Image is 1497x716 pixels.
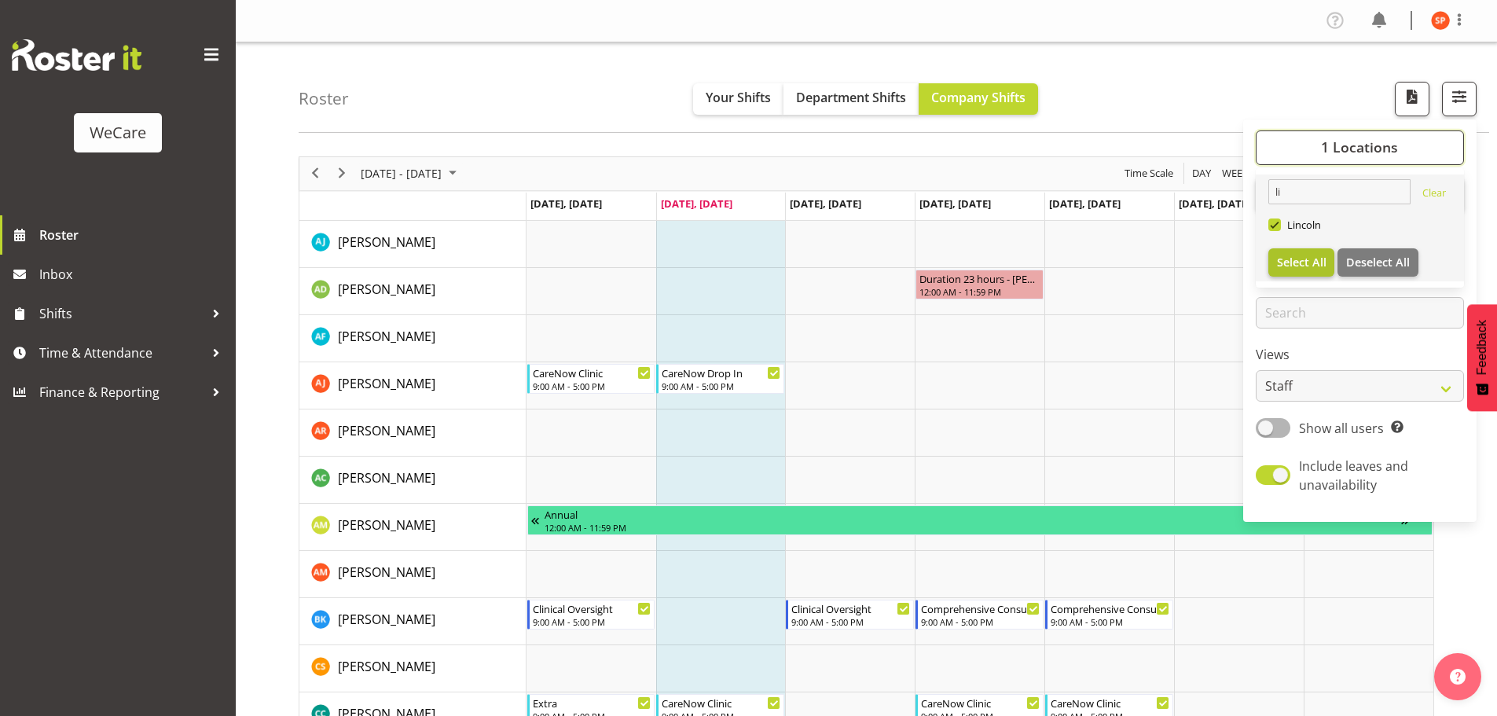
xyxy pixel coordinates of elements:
[1268,248,1335,277] button: Select All
[338,327,435,346] a: [PERSON_NAME]
[338,421,435,440] a: [PERSON_NAME]
[338,611,435,628] span: [PERSON_NAME]
[530,196,602,211] span: [DATE], [DATE]
[1268,179,1411,204] input: Search
[39,302,204,325] span: Shifts
[662,695,780,710] div: CareNow Clinic
[1450,669,1466,685] img: help-xxl-2.png
[338,422,435,439] span: [PERSON_NAME]
[1045,600,1173,630] div: Brian Ko"s event - Comprehensive Consult Begin From Friday, August 15, 2025 at 9:00:00 AM GMT+12:...
[545,521,1401,534] div: 12:00 AM - 11:59 PM
[1277,255,1326,270] span: Select All
[533,695,651,710] div: Extra
[533,365,651,380] div: CareNow Clinic
[299,362,527,409] td: Amy Johannsen resource
[919,196,991,211] span: [DATE], [DATE]
[39,223,228,247] span: Roster
[921,615,1040,628] div: 9:00 AM - 5:00 PM
[1256,130,1464,165] button: 1 Locations
[1299,457,1408,494] span: Include leaves and unavailability
[662,365,780,380] div: CareNow Drop In
[1256,297,1464,329] input: Search
[39,380,204,404] span: Finance & Reporting
[919,270,1040,286] div: Duration 23 hours - [PERSON_NAME]
[338,516,435,534] span: [PERSON_NAME]
[527,600,655,630] div: Brian Ko"s event - Clinical Oversight Begin From Monday, August 11, 2025 at 9:00:00 AM GMT+12:00 ...
[1256,345,1464,364] label: Views
[1442,82,1477,116] button: Filter Shifts
[545,506,1401,522] div: Annual
[39,263,228,286] span: Inbox
[790,196,861,211] span: [DATE], [DATE]
[921,600,1040,616] div: Comprehensive Consult
[338,328,435,345] span: [PERSON_NAME]
[1299,420,1384,437] span: Show all users
[358,163,464,183] button: August 2025
[796,89,906,106] span: Department Shifts
[661,196,732,211] span: [DATE], [DATE]
[919,83,1038,115] button: Company Shifts
[299,457,527,504] td: Andrew Casburn resource
[299,409,527,457] td: Andrea Ramirez resource
[662,380,780,392] div: 9:00 AM - 5:00 PM
[332,163,353,183] button: Next
[1337,248,1418,277] button: Deselect All
[1220,163,1250,183] span: Week
[1049,196,1121,211] span: [DATE], [DATE]
[783,83,919,115] button: Department Shifts
[527,364,655,394] div: Amy Johannsen"s event - CareNow Clinic Begin From Monday, August 11, 2025 at 9:00:00 AM GMT+12:00...
[786,600,914,630] div: Brian Ko"s event - Clinical Oversight Begin From Wednesday, August 13, 2025 at 9:00:00 AM GMT+12:...
[1422,185,1446,204] a: Clear
[1051,615,1169,628] div: 9:00 AM - 5:00 PM
[1346,255,1410,270] span: Deselect All
[1122,163,1176,183] button: Time Scale
[338,233,435,252] a: [PERSON_NAME]
[338,280,435,299] a: [PERSON_NAME]
[656,364,784,394] div: Amy Johannsen"s event - CareNow Drop In Begin From Tuesday, August 12, 2025 at 9:00:00 AM GMT+12:...
[533,380,651,392] div: 9:00 AM - 5:00 PM
[328,157,355,190] div: next period
[305,163,326,183] button: Previous
[90,121,146,145] div: WeCare
[931,89,1026,106] span: Company Shifts
[338,374,435,393] a: [PERSON_NAME]
[791,615,910,628] div: 9:00 AM - 5:00 PM
[915,270,1044,299] div: Aleea Devenport"s event - Duration 23 hours - Aleea Devenport Begin From Thursday, August 14, 202...
[299,221,527,268] td: AJ Jones resource
[921,695,1040,710] div: CareNow Clinic
[338,468,435,487] a: [PERSON_NAME]
[338,610,435,629] a: [PERSON_NAME]
[1191,163,1213,183] span: Day
[1467,304,1497,411] button: Feedback - Show survey
[791,600,910,616] div: Clinical Oversight
[1123,163,1175,183] span: Time Scale
[299,504,527,551] td: Antonia Mao resource
[355,157,466,190] div: August 11 - 17, 2025
[338,563,435,582] a: [PERSON_NAME]
[919,285,1040,298] div: 12:00 AM - 11:59 PM
[299,268,527,315] td: Aleea Devenport resource
[1475,320,1489,375] span: Feedback
[1051,600,1169,616] div: Comprehensive Consult
[299,551,527,598] td: Ashley Mendoza resource
[1281,218,1322,231] span: Lincoln
[299,598,527,645] td: Brian Ko resource
[39,341,204,365] span: Time & Attendance
[338,469,435,487] span: [PERSON_NAME]
[299,90,349,108] h4: Roster
[1395,82,1429,116] button: Download a PDF of the roster according to the set date range.
[12,39,141,71] img: Rosterit website logo
[706,89,771,106] span: Your Shifts
[338,375,435,392] span: [PERSON_NAME]
[299,645,527,692] td: Catherine Stewart resource
[527,505,1433,535] div: Antonia Mao"s event - Annual Begin From Saturday, August 2, 2025 at 12:00:00 AM GMT+12:00 Ends At...
[533,615,651,628] div: 9:00 AM - 5:00 PM
[302,157,328,190] div: previous period
[1179,196,1250,211] span: [DATE], [DATE]
[338,281,435,298] span: [PERSON_NAME]
[533,600,651,616] div: Clinical Oversight
[299,315,527,362] td: Alex Ferguson resource
[338,657,435,676] a: [PERSON_NAME]
[338,516,435,534] a: [PERSON_NAME]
